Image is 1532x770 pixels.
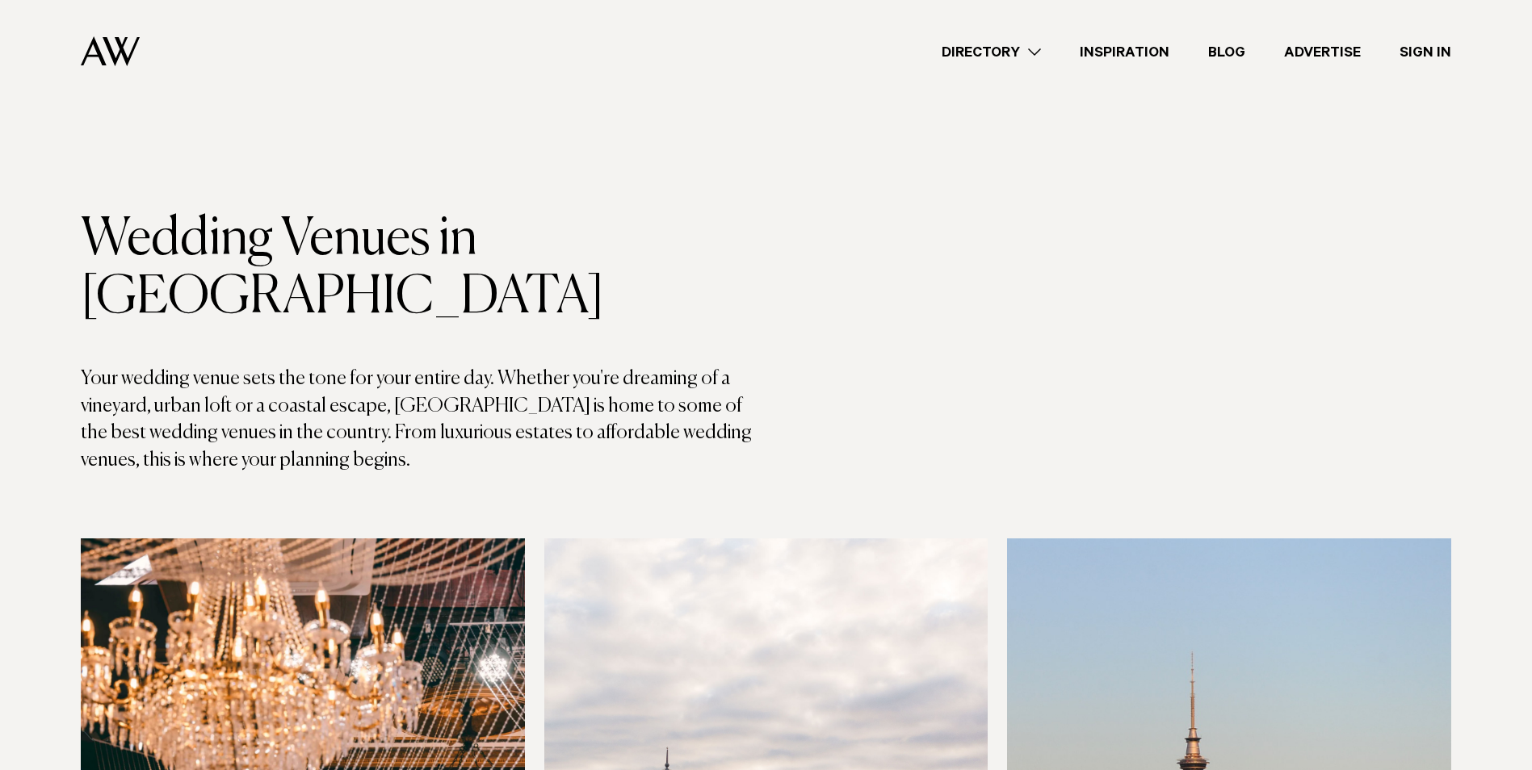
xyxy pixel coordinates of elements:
[81,366,766,474] p: Your wedding venue sets the tone for your entire day. Whether you're dreaming of a vineyard, urba...
[81,211,766,327] h1: Wedding Venues in [GEOGRAPHIC_DATA]
[1380,41,1471,63] a: Sign In
[1060,41,1189,63] a: Inspiration
[922,41,1060,63] a: Directory
[81,36,140,66] img: Auckland Weddings Logo
[1189,41,1265,63] a: Blog
[1265,41,1380,63] a: Advertise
